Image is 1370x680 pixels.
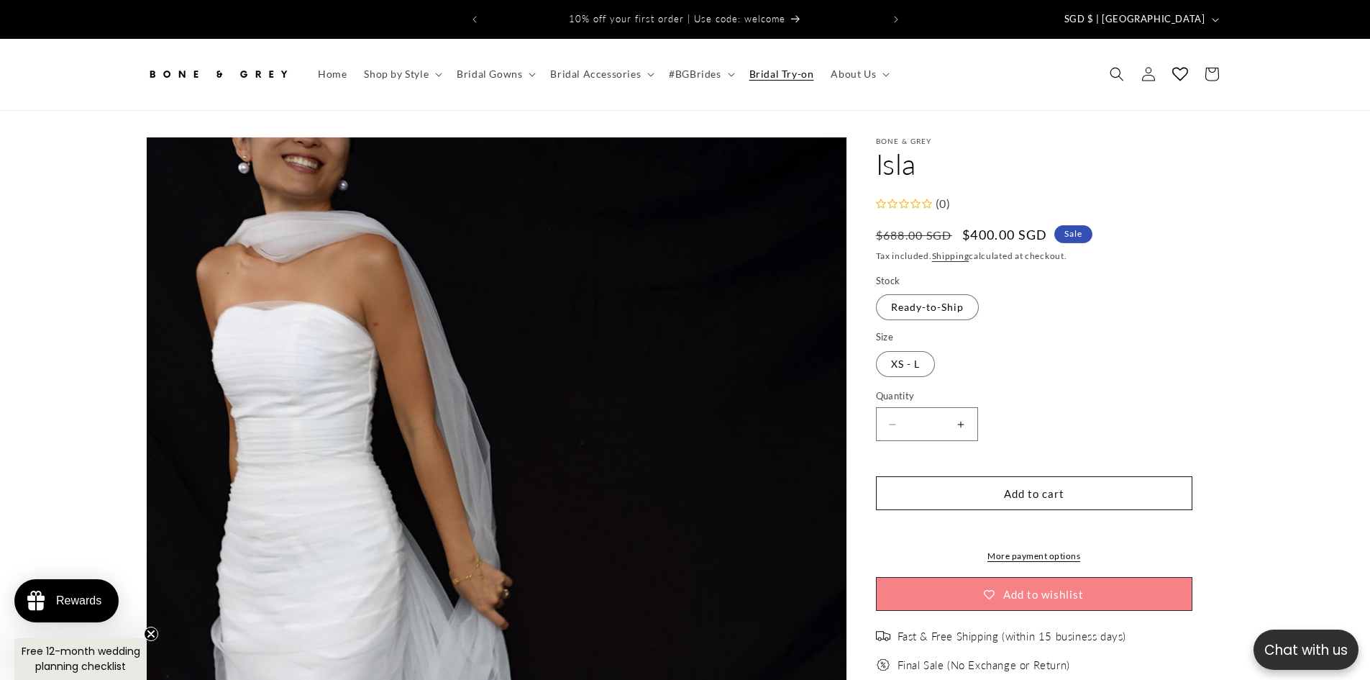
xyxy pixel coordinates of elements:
a: Bridal Try-on [741,59,823,89]
label: Quantity [876,389,1192,404]
button: Add to cart [876,476,1192,510]
summary: Bridal Accessories [542,59,660,89]
img: Bone and Grey Bridal [146,58,290,90]
span: SGD $ | [GEOGRAPHIC_DATA] [1064,12,1205,27]
span: Bridal Try-on [749,68,814,81]
button: Previous announcement [459,6,490,33]
button: Open chatbox [1253,630,1358,670]
span: 10% off your first order | Use code: welcome [569,13,785,24]
summary: Search [1101,58,1133,90]
button: Next announcement [880,6,912,33]
label: Ready-to-Ship [876,294,979,320]
button: Close teaser [144,627,158,641]
span: Home [318,68,347,81]
legend: Stock [876,274,902,289]
a: Home [309,59,355,89]
a: Bone and Grey Bridal [140,53,295,96]
a: Write a review [96,82,159,94]
span: Bridal Accessories [550,68,641,81]
img: offer.png [876,658,890,672]
span: About Us [831,68,876,81]
p: Chat with us [1253,640,1358,661]
span: #BGBrides [669,68,721,81]
legend: Size [876,330,895,345]
span: Free 12-month wedding planning checklist [22,644,140,674]
summary: Bridal Gowns [448,59,542,89]
div: Rewards [56,594,101,607]
p: Bone & Grey [876,137,1225,145]
h1: Isla [876,145,1225,183]
span: Shop by Style [364,68,429,81]
div: (0) [932,194,951,214]
summary: #BGBrides [660,59,740,89]
a: Shipping [932,250,969,261]
button: Add to wishlist [876,577,1192,611]
button: SGD $ | [GEOGRAPHIC_DATA] [1056,6,1225,33]
button: Write a review [983,22,1079,46]
span: Sale [1054,225,1092,243]
span: Bridal Gowns [457,68,522,81]
a: More payment options [876,550,1192,563]
div: Tax included. calculated at checkout. [876,249,1225,263]
div: Free 12-month wedding planning checklistClose teaser [14,638,147,680]
span: $400.00 SGD [962,225,1047,245]
label: XS - L [876,351,935,377]
s: $688.00 SGD [876,227,952,244]
summary: About Us [822,59,895,89]
summary: Shop by Style [355,59,448,89]
span: Final Sale (No Exchange or Return) [898,658,1070,673]
span: Fast & Free Shipping (within 15 business days) [898,630,1127,644]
